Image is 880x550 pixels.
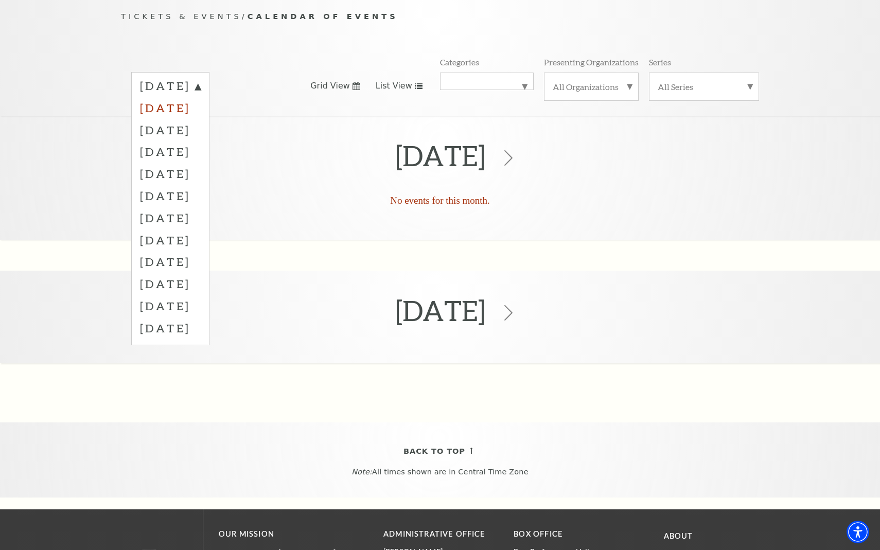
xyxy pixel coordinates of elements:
[501,150,516,166] svg: Click to view the next month
[140,317,201,339] label: [DATE]
[140,185,201,207] label: [DATE]
[140,140,201,163] label: [DATE]
[219,528,347,541] p: OUR MISSION
[140,251,201,273] label: [DATE]
[140,207,201,229] label: [DATE]
[351,468,372,476] em: Note:
[383,528,498,541] p: Administrative Office
[140,273,201,295] label: [DATE]
[140,78,201,97] label: [DATE]
[140,97,201,119] label: [DATE]
[140,119,201,141] label: [DATE]
[121,12,242,21] span: Tickets & Events
[376,80,412,92] span: List View
[140,163,201,185] label: [DATE]
[514,528,628,541] p: BOX OFFICE
[544,57,639,67] p: Presenting Organizations
[501,305,516,321] svg: Click to view the next month
[121,10,759,23] p: /
[553,81,630,92] label: All Organizations
[664,531,693,540] a: About
[248,12,398,21] span: Calendar of Events
[649,57,671,67] p: Series
[310,80,350,92] span: Grid View
[140,295,201,317] label: [DATE]
[10,468,870,476] p: All times shown are in Central Time Zone
[403,445,465,458] span: Back To Top
[395,278,485,343] h2: [DATE]
[140,229,201,251] label: [DATE]
[395,123,485,188] h2: [DATE]
[847,521,869,543] div: Accessibility Menu
[658,81,750,92] label: All Series
[440,57,479,67] p: Categories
